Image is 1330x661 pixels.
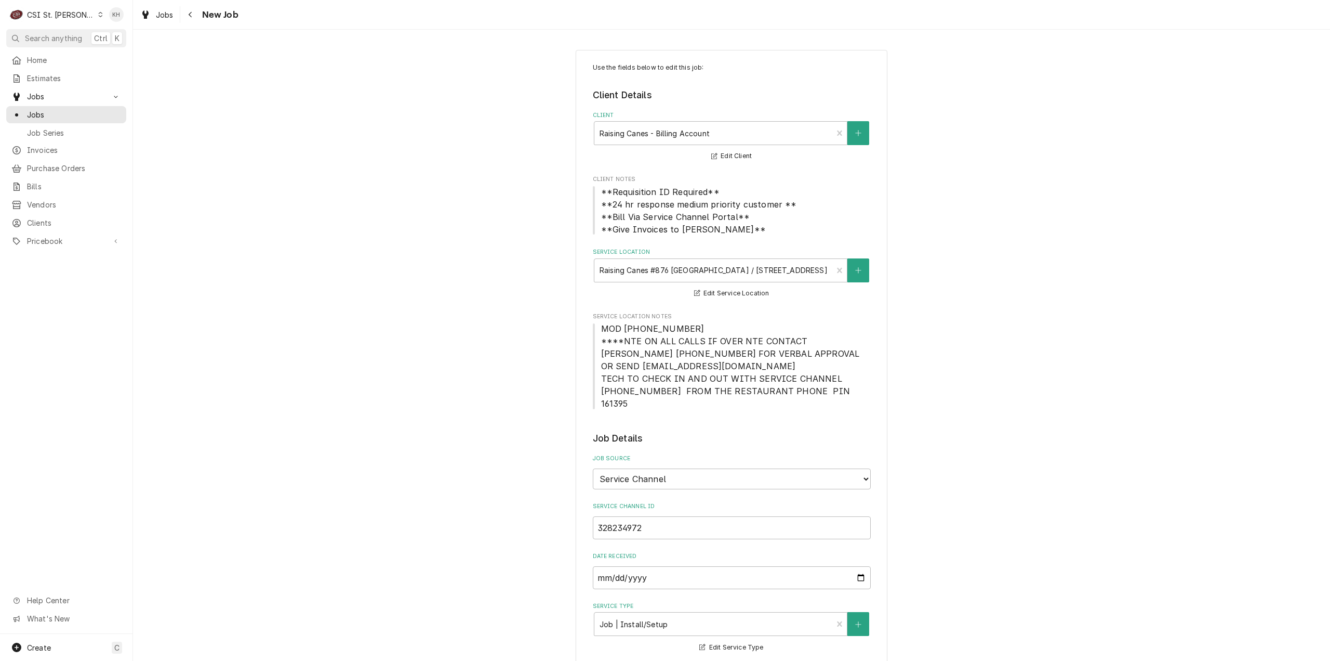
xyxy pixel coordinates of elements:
span: Client Notes [593,175,871,184]
button: Edit Service Location [693,287,771,300]
span: Service Location Notes [593,313,871,321]
span: Vendors [27,199,121,210]
div: Date Received [593,552,871,589]
span: What's New [27,613,120,624]
a: Clients [6,214,126,231]
span: Invoices [27,145,121,155]
button: Edit Service Type [698,641,765,654]
span: Create [27,643,51,652]
label: Service Type [593,602,871,611]
a: Vendors [6,196,126,213]
button: Create New Service [847,612,869,636]
a: Go to Jobs [6,88,126,105]
div: Service Location [593,248,871,300]
button: Search anythingCtrlK [6,29,126,47]
a: Go to Help Center [6,592,126,609]
span: Client Notes [593,186,871,236]
svg: Create New Client [855,129,861,137]
span: Purchase Orders [27,163,121,174]
div: Client Notes [593,175,871,235]
span: New Job [199,8,238,22]
div: KH [109,7,124,22]
a: Home [6,51,126,69]
a: Estimates [6,70,126,87]
a: Jobs [136,6,178,23]
span: Jobs [27,91,105,102]
a: Job Series [6,124,126,141]
span: Help Center [27,595,120,606]
a: Go to What's New [6,610,126,627]
span: Pricebook [27,236,105,247]
span: Bills [27,181,121,192]
span: C [114,642,119,653]
label: Date Received [593,552,871,561]
a: Invoices [6,141,126,159]
label: Client [593,111,871,120]
label: Service Location [593,248,871,256]
a: Purchase Orders [6,160,126,177]
legend: Client Details [593,88,871,102]
input: yyyy-mm-dd [593,566,871,589]
span: Search anything [25,33,82,44]
button: Navigate back [182,6,199,23]
span: K [115,33,119,44]
svg: Create New Location [855,267,861,274]
span: Estimates [27,73,121,84]
a: Bills [6,178,126,195]
span: Jobs [27,109,121,120]
button: Create New Location [847,258,869,282]
a: Go to Pricebook [6,232,126,250]
span: Service Location Notes [593,322,871,410]
div: Service Type [593,602,871,654]
span: MOD [PHONE_NUMBER] ****NTE ON ALL CALLS IF OVER NTE CONTACT [PERSON_NAME] [PHONE_NUMBER] FOR VERB... [601,323,862,409]
span: Home [27,55,121,66]
p: Use the fields below to edit this job: [593,63,871,72]
label: Job Source [593,455,871,463]
span: Job Series [27,127,121,138]
div: Job Source [593,455,871,489]
div: CSI St. Louis's Avatar [9,7,24,22]
legend: Job Details [593,432,871,445]
label: Service Channel ID [593,502,871,511]
div: Service Location Notes [593,313,871,410]
span: Jobs [156,9,174,20]
div: Kelsey Hetlage's Avatar [109,7,124,22]
div: Service Channel ID [593,502,871,539]
a: Jobs [6,106,126,123]
span: Clients [27,217,121,228]
span: **Requisition ID Required** **24 hr response medium priority customer ** **Bill Via Service Chann... [601,187,797,235]
button: Edit Client [710,150,753,163]
button: Create New Client [847,121,869,145]
div: CSI St. [PERSON_NAME] [27,9,95,20]
svg: Create New Service [855,621,861,628]
span: Ctrl [94,33,108,44]
div: C [9,7,24,22]
div: Client [593,111,871,163]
